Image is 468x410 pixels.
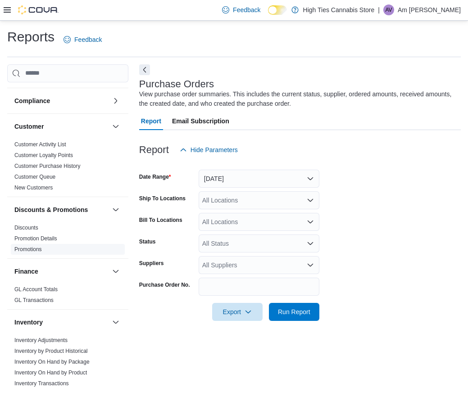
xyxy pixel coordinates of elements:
[191,145,238,154] span: Hide Parameters
[141,112,161,130] span: Report
[14,224,38,231] span: Discounts
[18,5,59,14] img: Cova
[172,112,229,130] span: Email Subscription
[14,246,42,252] a: Promotions
[14,185,53,191] a: New Customers
[14,96,50,105] h3: Compliance
[307,261,314,269] button: Open list of options
[139,173,171,180] label: Date Range
[14,246,42,253] span: Promotions
[14,96,109,105] button: Compliance
[14,348,88,354] a: Inventory by Product Historical
[14,122,109,131] button: Customer
[212,303,263,321] button: Export
[14,152,73,159] span: Customer Loyalty Points
[139,238,156,245] label: Status
[378,5,380,15] p: |
[139,90,456,108] div: View purchase order summaries. This includes the current status, supplier, ordered amounts, recei...
[385,5,392,15] span: AV
[7,222,128,258] div: Discounts & Promotions
[139,195,186,202] label: Ship To Locations
[110,266,121,277] button: Finance
[139,260,164,267] label: Suppliers
[14,267,38,276] h3: Finance
[307,197,314,204] button: Open list of options
[269,303,319,321] button: Run Report
[139,144,169,155] h3: Report
[139,64,150,75] button: Next
[74,35,102,44] span: Feedback
[110,317,121,328] button: Inventory
[14,347,88,355] span: Inventory by Product Historical
[14,297,54,303] a: GL Transactions
[14,184,53,191] span: New Customers
[14,318,43,327] h3: Inventory
[14,358,90,365] span: Inventory On Hand by Package
[14,141,66,148] a: Customer Activity List
[110,204,121,215] button: Discounts & Promotions
[14,205,88,214] h3: Discounts & Promotions
[7,28,55,46] h1: Reports
[14,235,57,242] a: Promotion Details
[14,174,55,180] a: Customer Queue
[14,205,109,214] button: Discounts & Promotions
[14,267,109,276] button: Finance
[307,218,314,225] button: Open list of options
[7,284,128,309] div: Finance
[199,170,319,188] button: [DATE]
[307,240,314,247] button: Open list of options
[14,122,44,131] h3: Customer
[14,318,109,327] button: Inventory
[383,5,394,15] div: Am Villeneuve
[278,307,310,316] span: Run Report
[139,216,182,224] label: Bill To Locations
[14,163,81,169] a: Customer Purchase History
[14,359,90,365] a: Inventory On Hand by Package
[303,5,375,15] p: High Ties Cannabis Store
[14,337,68,343] a: Inventory Adjustments
[7,139,128,197] div: Customer
[14,152,73,158] a: Customer Loyalty Points
[14,380,69,387] a: Inventory Transactions
[139,79,214,90] h3: Purchase Orders
[218,303,257,321] span: Export
[139,281,190,288] label: Purchase Order No.
[14,369,87,376] a: Inventory On Hand by Product
[110,121,121,132] button: Customer
[14,162,81,170] span: Customer Purchase History
[398,5,461,15] p: Am [PERSON_NAME]
[218,1,264,19] a: Feedback
[110,95,121,106] button: Compliance
[14,225,38,231] a: Discounts
[268,5,287,15] input: Dark Mode
[14,297,54,304] span: GL Transactions
[14,286,58,293] a: GL Account Totals
[14,337,68,344] span: Inventory Adjustments
[233,5,260,14] span: Feedback
[14,173,55,180] span: Customer Queue
[176,141,241,159] button: Hide Parameters
[60,31,105,49] a: Feedback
